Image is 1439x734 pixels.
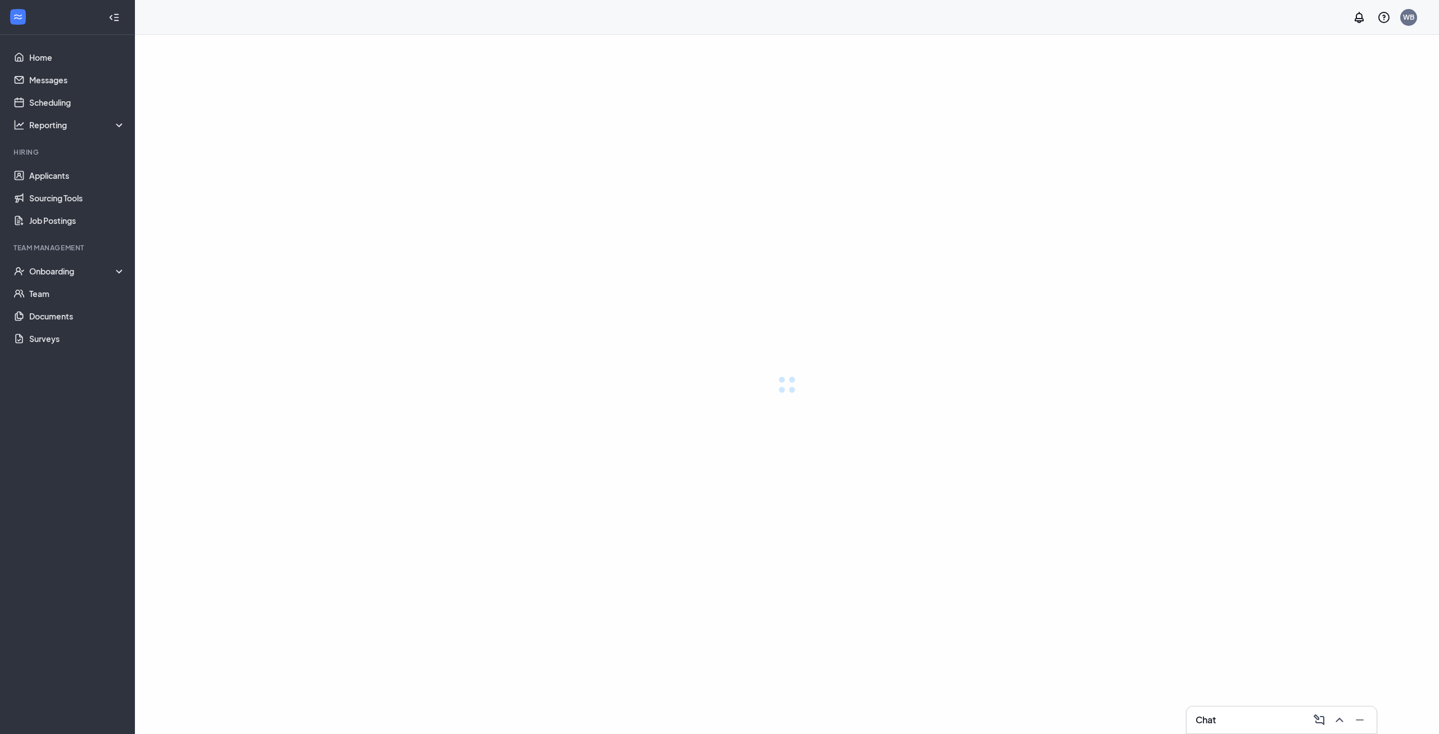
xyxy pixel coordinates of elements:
svg: ComposeMessage [1313,713,1326,727]
a: Surveys [29,327,125,350]
div: WB [1403,12,1414,22]
div: Team Management [13,243,123,253]
a: Applicants [29,164,125,187]
a: Sourcing Tools [29,187,125,209]
svg: WorkstreamLogo [12,11,24,22]
svg: Minimize [1353,713,1366,727]
a: Job Postings [29,209,125,232]
svg: UserCheck [13,265,25,277]
svg: Collapse [108,12,120,23]
a: Messages [29,69,125,91]
a: Documents [29,305,125,327]
a: Team [29,282,125,305]
div: Hiring [13,147,123,157]
button: ComposeMessage [1309,711,1327,729]
a: Scheduling [29,91,125,114]
svg: Analysis [13,119,25,130]
svg: ChevronUp [1333,713,1346,727]
a: Home [29,46,125,69]
svg: QuestionInfo [1377,11,1391,24]
button: ChevronUp [1329,711,1347,729]
div: Reporting [29,119,126,130]
h3: Chat [1196,714,1216,726]
svg: Notifications [1352,11,1366,24]
div: Onboarding [29,265,126,277]
button: Minimize [1350,711,1368,729]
